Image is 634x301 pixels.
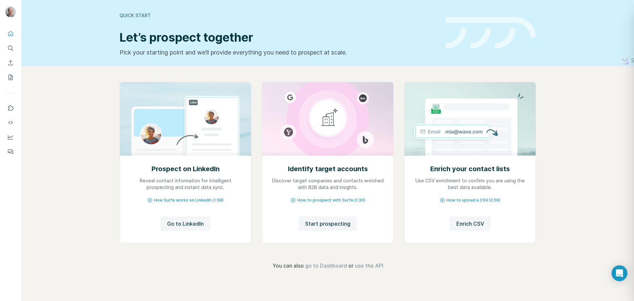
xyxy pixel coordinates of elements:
button: Search [5,42,16,54]
span: Enrich CSV [456,220,484,228]
p: Discover target companies and contacts enriched with B2B data and insights. [269,177,387,191]
button: Enrich CSV [450,216,491,231]
button: go to Dashboard [305,262,347,270]
img: banner [446,17,536,49]
span: Go to LinkedIn [167,220,204,228]
button: Start prospecting [299,216,357,231]
button: Go to LinkedIn [160,216,210,231]
p: Reveal contact information for intelligent prospecting and instant data sync. [126,177,244,191]
img: Avatar [5,7,16,17]
img: Enrich your contact lists [404,82,536,156]
p: Use CSV enrichment to confirm you are using the best data available. [411,177,529,191]
button: use the API [355,262,383,270]
h1: Let’s prospect together [120,31,438,44]
span: You can also [272,262,304,270]
button: Use Surfe API [5,117,16,129]
span: Start prospecting [305,220,350,228]
div: Quick start [120,12,438,19]
img: Prospect on LinkedIn [120,82,251,156]
button: Feedback [5,146,16,158]
h2: Prospect on LinkedIn [152,164,220,173]
h2: Identify target accounts [288,164,368,173]
span: or [348,262,354,270]
span: How Surfe works on LinkedIn (1:58) [154,197,224,203]
button: Use Surfe on LinkedIn [5,102,16,114]
span: How to prospect with Surfe (1:30) [297,197,365,203]
img: Identify target accounts [262,82,394,156]
button: My lists [5,71,16,83]
p: Pick your starting point and we’ll provide everything you need to prospect at scale. [120,48,438,57]
div: Open Intercom Messenger [612,265,627,281]
button: Dashboard [5,131,16,143]
span: How to upload a CSV (2:59) [446,197,500,203]
button: Quick start [5,28,16,40]
button: Enrich CSV [5,57,16,69]
h2: Enrich your contact lists [430,164,510,173]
